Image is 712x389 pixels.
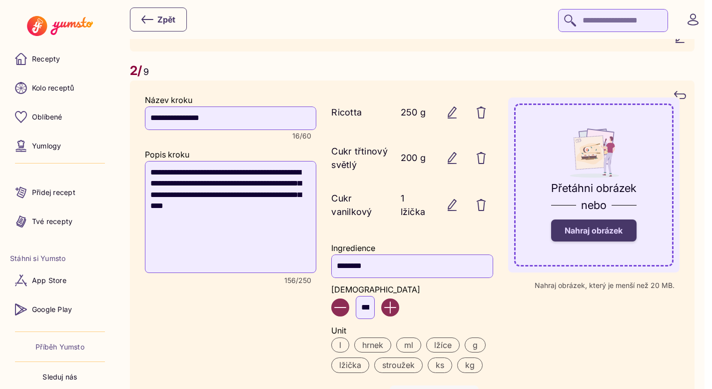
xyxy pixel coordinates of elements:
a: App Store [10,268,110,292]
label: kg [457,357,483,372]
p: Kolo receptů [32,83,74,93]
span: Character count [292,132,311,140]
p: Sleduj nás [42,372,77,382]
p: Přetáhni obrázek [551,179,637,196]
label: Popis kroku [145,149,189,159]
p: Cukr třtinový světlý [331,144,390,171]
p: Přidej recept [32,187,75,197]
label: ml [396,337,421,352]
p: Oblíbené [32,112,62,122]
p: 9 [143,65,149,78]
label: l [331,337,349,352]
label: ks [428,357,452,372]
label: lžíce [426,337,460,352]
label: hrnek [354,337,391,352]
label: Název kroku [145,95,192,105]
label: Ingredience [331,243,375,253]
img: Yumsto logo [27,16,92,36]
span: Nahraj obrázek [565,225,623,235]
a: Yumlogy [10,134,110,158]
a: Oblíbené [10,105,110,129]
button: Decrease value [331,298,349,316]
button: Zpět [130,7,187,31]
p: 2/ [130,61,142,80]
p: nebo [581,196,607,213]
a: Přidej recept [10,180,110,204]
a: Příběh Yumsto [35,342,84,352]
p: Nahraj obrázek, který je menší než 20 MB. [535,281,675,289]
p: Tvé recepty [32,216,72,226]
button: Increase value [381,298,399,316]
label: stroužek [374,357,423,372]
p: Ricotta [331,105,390,119]
p: Cukr vanilkový [331,191,390,218]
a: Tvé recepty [10,209,110,233]
div: Zpět [141,13,175,25]
p: Google Play [32,304,72,314]
p: Yumlogy [32,141,61,151]
label: Unit [331,325,346,335]
input: Enter number [356,296,375,319]
p: 1 lžička [401,191,430,218]
label: g [465,337,486,352]
p: 200 g [401,151,430,164]
li: Stáhni si Yumsto [10,253,110,263]
a: Google Play [10,297,110,321]
a: Kolo receptů [10,76,110,100]
label: [DEMOGRAPHIC_DATA] [331,284,420,294]
span: Character count [284,276,311,284]
p: App Store [32,275,66,285]
label: lžička [331,357,369,372]
a: Recepty [10,47,110,71]
p: 250 g [401,105,430,119]
p: Recepty [32,54,60,64]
